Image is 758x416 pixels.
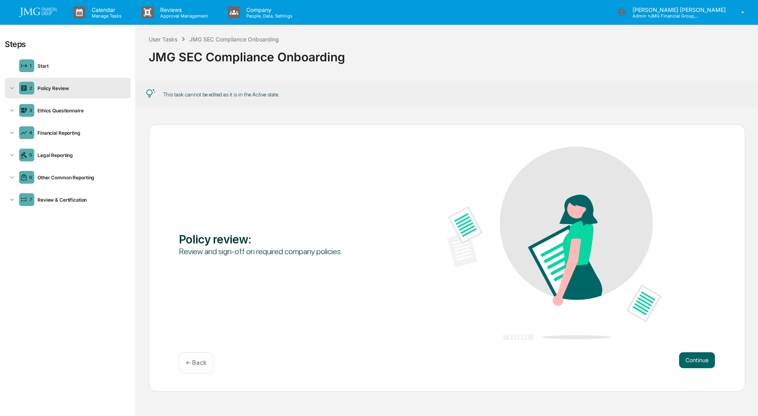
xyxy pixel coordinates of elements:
[5,39,26,49] div: Steps
[29,63,32,69] div: 1
[186,359,206,367] p: ← Back
[154,13,212,19] p: Approval Management
[34,175,128,181] div: Other Common Reporting
[626,6,730,13] p: [PERSON_NAME] [PERSON_NAME]
[29,197,32,202] div: 7
[29,130,32,135] div: 4
[34,152,128,158] div: Legal Reporting
[34,130,128,136] div: Financial Reporting
[240,13,297,19] p: People, Data, Settings
[34,197,128,203] div: Review & Certification
[29,85,32,91] div: 2
[29,108,32,113] div: 3
[29,175,32,180] div: 6
[34,85,128,91] div: Policy Review
[240,6,297,13] p: Company
[29,152,32,158] div: 5
[179,246,393,257] div: Review and sign-off on required company policies.
[626,13,700,19] p: Admin • JMG Financial Group, Ltd.
[732,390,754,411] iframe: Open customer support
[447,147,662,340] img: Policy review
[179,232,393,246] div: Policy review :
[85,6,126,13] p: Calendar
[189,36,279,43] div: JMG SEC Compliance Onboarding
[163,91,279,98] div: This task cannot be edited as it is in the Active state.
[149,43,745,64] div: JMG SEC Compliance Onboarding
[34,63,128,69] div: Start
[154,6,212,13] p: Reviews
[146,89,155,98] img: Tip
[149,36,177,43] div: User Tasks
[34,108,128,114] div: Ethics Questionnaire
[85,13,126,19] p: Manage Tasks
[19,8,57,17] img: logo
[679,352,715,368] button: Continue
